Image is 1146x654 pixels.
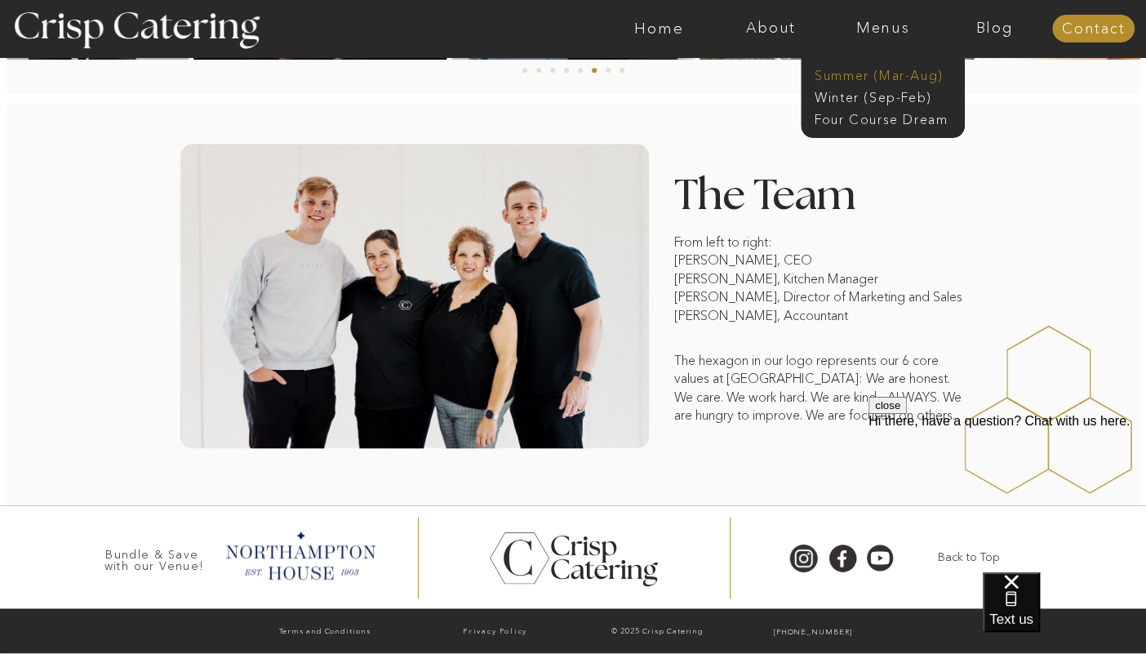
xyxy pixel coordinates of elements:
[674,351,966,426] p: The hexagon in our logo represents our 6 core values at [GEOGRAPHIC_DATA]: We are honest. We care...
[868,397,1146,593] iframe: podium webchat widget prompt
[983,572,1146,654] iframe: podium webchat widget bubble
[98,549,211,564] h3: Bundle & Save with our Venue!
[715,20,827,37] a: About
[578,68,583,73] li: Page dot 5
[815,110,961,126] a: Four Course Dream
[242,624,407,641] a: Terms and Conditions
[603,20,715,37] a: Home
[827,20,939,37] a: Menus
[1052,21,1135,38] a: Contact
[674,175,966,207] h2: The Team
[620,68,624,73] li: Page dot 8
[592,68,597,73] li: Page dot 6
[550,68,555,73] li: Page dot 3
[564,68,569,73] li: Page dot 4
[939,20,1050,37] a: Blog
[536,68,541,73] li: Page dot 2
[738,625,887,641] a: [PHONE_NUMBER]
[522,68,527,73] li: Page dot 1
[606,68,611,73] li: Page dot 7
[674,233,966,371] p: From left to right: [PERSON_NAME], CEO [PERSON_NAME], Kitchen Manager [PERSON_NAME], Director of ...
[412,624,578,640] a: Privacy Policy
[815,88,948,104] a: Winter (Sep-Feb)
[815,66,961,82] a: Summer (Mar-Aug)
